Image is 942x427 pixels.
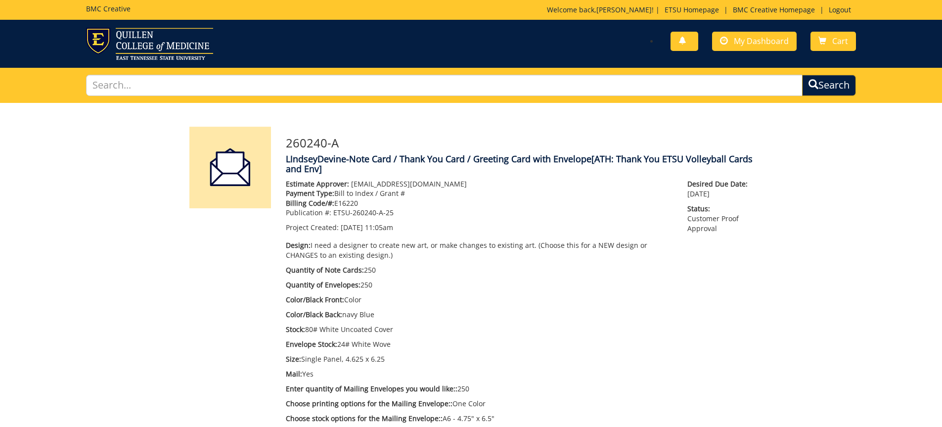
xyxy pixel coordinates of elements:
[687,204,753,214] span: Status:
[286,179,349,189] span: Estimate Approver:
[286,154,753,174] h4: LIndseyDevine-Note Card / Thank You Card / Greeting Card with Envelope
[86,28,213,60] img: ETSU logo
[728,5,820,14] a: BMC Creative Homepage
[286,339,337,349] span: Envelope Stock:
[286,354,673,364] p: Single Panel, 4.625 x 6.25
[286,265,364,275] span: Quantity of Note Cards:
[286,280,673,290] p: 250
[286,208,331,217] span: Publication #:
[712,32,797,51] a: My Dashboard
[286,399,673,409] p: One Color
[286,280,360,289] span: Quantity of Envelopes:
[687,204,753,234] p: Customer Proof Approval
[286,384,673,394] p: 250
[286,189,334,198] span: Payment Type:
[286,384,457,393] span: Enter quantity of Mailing Envelopes you would like::
[660,5,724,14] a: ETSU Homepage
[286,414,443,423] span: Choose stock options for the Mailing Envelope::
[286,179,673,189] p: [EMAIL_ADDRESS][DOMAIN_NAME]
[286,223,339,232] span: Project Created:
[333,208,394,217] span: ETSU-260240-A-25
[286,153,753,175] span: [ATH: Thank You ETSU Volleyball Cards and Env]
[286,369,302,379] span: Mail:
[802,75,856,96] button: Search
[734,36,789,47] span: My Dashboard
[286,325,673,334] p: 80# White Uncoated Cover
[286,310,342,319] span: Color/Black Back:
[286,325,305,334] span: Stock:
[86,75,803,96] input: Search...
[687,179,753,189] span: Desired Due Date:
[832,36,848,47] span: Cart
[687,179,753,199] p: [DATE]
[286,240,311,250] span: Design:
[286,369,673,379] p: Yes
[286,339,673,349] p: 24# White Wove
[286,198,673,208] p: E16220
[86,5,131,12] h5: BMC Creative
[286,198,334,208] span: Billing Code/#:
[286,414,673,424] p: A6 - 4.75" x 6.5"
[189,127,271,208] img: Product featured image
[286,295,344,304] span: Color/Black Front:
[341,223,393,232] span: [DATE] 11:05am
[810,32,856,51] a: Cart
[286,137,753,149] h3: 260240-A
[286,399,452,408] span: Choose printing options for the Mailing Envelope::
[286,265,673,275] p: 250
[824,5,856,14] a: Logout
[547,5,856,15] p: Welcome back, ! | | |
[286,240,673,260] p: I need a designer to create new art, or make changes to existing art. (Choose this for a NEW desi...
[286,189,673,198] p: Bill to Index / Grant #
[596,5,652,14] a: [PERSON_NAME]
[286,354,301,364] span: Size:
[286,310,673,320] p: navy Blue
[286,295,673,305] p: Color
